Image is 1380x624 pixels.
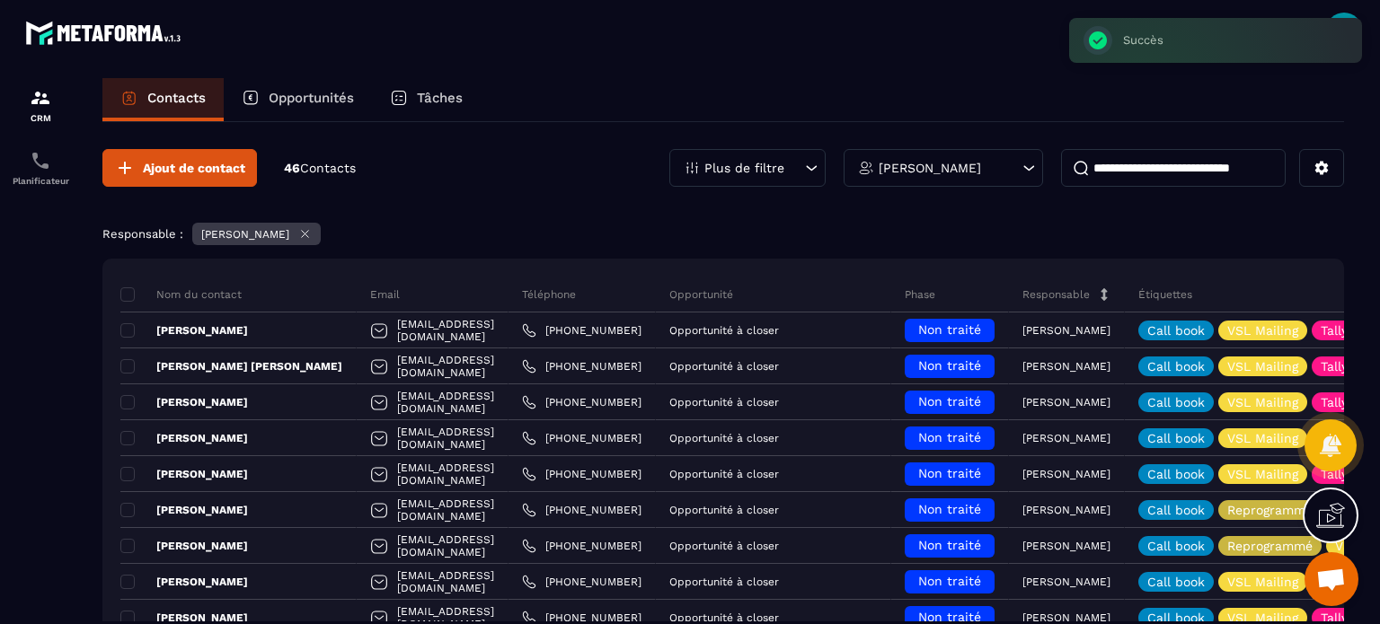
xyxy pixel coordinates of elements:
p: Reprogrammé [1227,540,1313,552]
img: logo [25,16,187,49]
p: [PERSON_NAME] [1022,611,1110,624]
p: [PERSON_NAME] [PERSON_NAME] [120,359,342,374]
p: Opportunité à closer [669,504,779,516]
span: Non traité [918,358,981,373]
p: [PERSON_NAME] [1022,360,1110,373]
p: Tally [1321,611,1348,624]
p: Call book [1147,611,1205,624]
a: [PHONE_NUMBER] [522,323,641,338]
p: [PERSON_NAME] [1022,576,1110,588]
p: Call book [1147,540,1205,552]
a: [PHONE_NUMBER] [522,359,641,374]
p: Planificateur [4,176,76,186]
span: Non traité [918,610,981,624]
p: Call book [1147,468,1205,480]
p: [PERSON_NAME] [1022,540,1110,552]
p: [PERSON_NAME] [120,467,248,481]
p: Opportunité [669,287,733,302]
p: Tally [1321,324,1348,337]
p: Call book [1147,432,1205,444]
span: Non traité [918,466,981,480]
p: [PERSON_NAME] [1022,396,1110,409]
p: [PERSON_NAME] [201,228,289,241]
p: VSL Mailing [1227,576,1298,588]
p: VSL Mailing [1227,324,1298,337]
p: Étiquettes [1138,287,1192,302]
p: Opportunité à closer [669,540,779,552]
span: Non traité [918,322,981,337]
img: formation [30,87,51,109]
a: schedulerschedulerPlanificateur [4,136,76,199]
p: [PERSON_NAME] [120,431,248,445]
p: VSL Mailing [1227,396,1298,409]
a: formationformationCRM [4,74,76,136]
a: [PHONE_NUMBER] [522,431,641,445]
div: Ouvrir le chat [1305,552,1358,606]
p: Téléphone [522,287,576,302]
p: Call book [1147,360,1205,373]
p: VSL Mailing [1227,432,1298,444]
p: Responsable [1022,287,1090,302]
p: [PERSON_NAME] [120,323,248,338]
p: Opportunité à closer [669,324,779,337]
p: [PERSON_NAME] [120,539,248,553]
a: [PHONE_NUMBER] [522,539,641,553]
p: [PERSON_NAME] [1022,432,1110,444]
span: Non traité [918,574,981,588]
p: Opportunité à closer [669,396,779,409]
p: VSL Mailing [1227,611,1298,624]
p: Opportunité à closer [669,576,779,588]
a: Contacts [102,78,224,121]
p: Reprogrammé [1227,504,1313,516]
a: [PHONE_NUMBER] [522,467,641,481]
p: Opportunité à closer [669,360,779,373]
button: Ajout de contact [102,149,257,187]
p: Call book [1147,504,1205,516]
p: [PERSON_NAME] [120,395,248,409]
p: Call book [1147,396,1205,409]
p: [PERSON_NAME] [1022,324,1110,337]
a: [PHONE_NUMBER] [522,575,641,589]
p: Tally [1321,360,1348,373]
p: Call book [1147,576,1205,588]
span: Non traité [918,502,981,516]
a: [PHONE_NUMBER] [522,503,641,517]
p: Responsable : [102,227,183,241]
a: Opportunités [224,78,372,121]
span: Non traité [918,538,981,552]
p: Phase [905,287,935,302]
p: [PERSON_NAME] [1022,468,1110,480]
p: [PERSON_NAME] [120,575,248,589]
p: [PERSON_NAME] [1022,504,1110,516]
p: Call book [1147,324,1205,337]
span: Non traité [918,430,981,444]
p: Plus de filtre [704,162,784,174]
p: VSL Mailing [1227,360,1298,373]
p: Tâches [417,90,463,106]
p: Nom du contact [120,287,242,302]
img: scheduler [30,150,51,171]
a: [PHONE_NUMBER] [522,395,641,409]
p: Tally [1321,396,1348,409]
p: Contacts [147,90,206,106]
p: Opportunité à closer [669,468,779,480]
p: Opportunité à closer [669,611,779,624]
p: [PERSON_NAME] [879,162,981,174]
p: Opportunités [269,90,354,106]
a: Tâches [372,78,481,121]
p: CRM [4,113,76,123]
span: Contacts [300,161,356,175]
p: VSL Mailing [1227,468,1298,480]
p: Opportunité à closer [669,432,779,444]
span: Non traité [918,394,981,409]
p: 46 [284,160,356,177]
p: Email [370,287,400,302]
span: Ajout de contact [143,159,245,177]
p: [PERSON_NAME] [120,503,248,517]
